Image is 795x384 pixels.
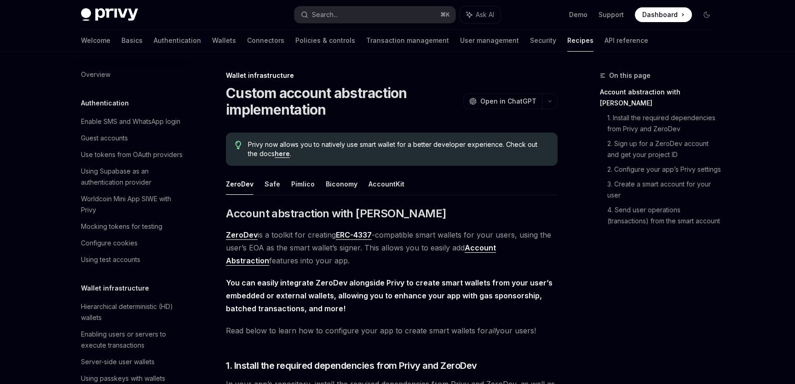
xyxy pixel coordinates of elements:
[226,324,558,337] span: Read below to learn how to configure your app to create smart wallets for your users!
[81,193,186,215] div: Worldcoin Mini App SIWE with Privy
[212,29,236,52] a: Wallets
[440,11,450,18] span: ⌘ K
[81,301,186,323] div: Hierarchical deterministic (HD) wallets
[74,251,191,268] a: Using test accounts
[81,329,186,351] div: Enabling users or servers to execute transactions
[488,326,496,335] em: all
[226,85,460,118] h1: Custom account abstraction implementation
[369,173,404,195] button: AccountKit
[74,113,191,130] a: Enable SMS and WhatsApp login
[121,29,143,52] a: Basics
[312,9,338,20] div: Search...
[74,326,191,354] a: Enabling users or servers to execute transactions
[81,238,138,249] div: Configure cookies
[226,230,258,240] a: ZeroDev
[81,116,180,127] div: Enable SMS and WhatsApp login
[265,173,280,195] button: Safe
[607,111,721,136] a: 1. Install the required dependencies from Privy and ZeroDev
[74,235,191,251] a: Configure cookies
[460,29,519,52] a: User management
[81,221,162,232] div: Mocking tokens for testing
[326,173,357,195] button: Biconomy
[226,228,558,267] span: is a toolkit for creating -compatible smart wallets for your users, using the user’s EOA as the s...
[275,150,290,158] a: here
[226,173,253,195] button: ZeroDev
[74,218,191,235] a: Mocking tokens for testing
[607,136,721,162] a: 2. Sign up for a ZeroDev account and get your project ID
[154,29,201,52] a: Authentication
[74,146,191,163] a: Use tokens from OAuth providers
[460,6,501,23] button: Ask AI
[480,97,536,106] span: Open in ChatGPT
[74,130,191,146] a: Guest accounts
[81,356,155,367] div: Server-side user wallets
[74,191,191,218] a: Worldcoin Mini App SIWE with Privy
[226,206,446,221] span: Account abstraction with [PERSON_NAME]
[81,149,183,160] div: Use tokens from OAuth providers
[74,66,191,83] a: Overview
[607,162,721,177] a: 2. Configure your app’s Privy settings
[366,29,449,52] a: Transaction management
[81,69,110,80] div: Overview
[607,203,721,228] a: 4. Send user operations (transactions) from the smart account
[567,29,593,52] a: Recipes
[294,6,455,23] button: Search...⌘K
[569,10,588,19] a: Demo
[336,230,372,240] a: ERC-4337
[642,10,678,19] span: Dashboard
[530,29,556,52] a: Security
[607,177,721,203] a: 3. Create a smart account for your user
[599,10,624,19] a: Support
[605,29,648,52] a: API reference
[81,166,186,188] div: Using Supabase as an authentication provider
[81,29,110,52] a: Welcome
[248,140,548,158] span: Privy now allows you to natively use smart wallet for a better developer experience. Check out th...
[295,29,355,52] a: Policies & controls
[81,8,138,21] img: dark logo
[476,10,494,19] span: Ask AI
[226,278,553,313] strong: You can easily integrate ZeroDev alongside Privy to create smart wallets from your user’s embedde...
[81,373,165,384] div: Using passkeys with wallets
[81,98,129,109] h5: Authentication
[247,29,284,52] a: Connectors
[635,7,692,22] a: Dashboard
[226,359,477,372] span: 1. Install the required dependencies from Privy and ZeroDev
[600,85,721,111] a: Account abstraction with [PERSON_NAME]
[226,71,558,80] div: Wallet infrastructure
[609,70,651,81] span: On this page
[81,133,128,144] div: Guest accounts
[235,141,242,149] svg: Tip
[699,7,714,22] button: Toggle dark mode
[74,298,191,326] a: Hierarchical deterministic (HD) wallets
[81,283,149,294] h5: Wallet infrastructure
[81,254,140,265] div: Using test accounts
[463,93,542,109] button: Open in ChatGPT
[74,354,191,370] a: Server-side user wallets
[291,173,315,195] button: Pimlico
[74,163,191,191] a: Using Supabase as an authentication provider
